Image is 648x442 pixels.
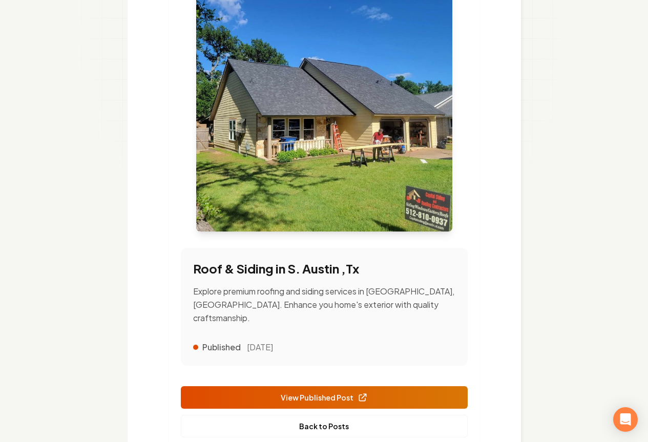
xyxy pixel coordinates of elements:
a: View Published Post [181,386,468,409]
h3: Roof & Siding in S. Austin ,Tx [193,260,455,277]
a: Back to Posts [181,415,468,437]
div: Open Intercom Messenger [613,407,638,432]
time: [DATE] [247,341,273,353]
p: Explore premium roofing and siding services in [GEOGRAPHIC_DATA], [GEOGRAPHIC_DATA]. Enhance you ... [193,285,455,325]
span: View Published Post [281,392,368,403]
span: Published [202,341,241,353]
